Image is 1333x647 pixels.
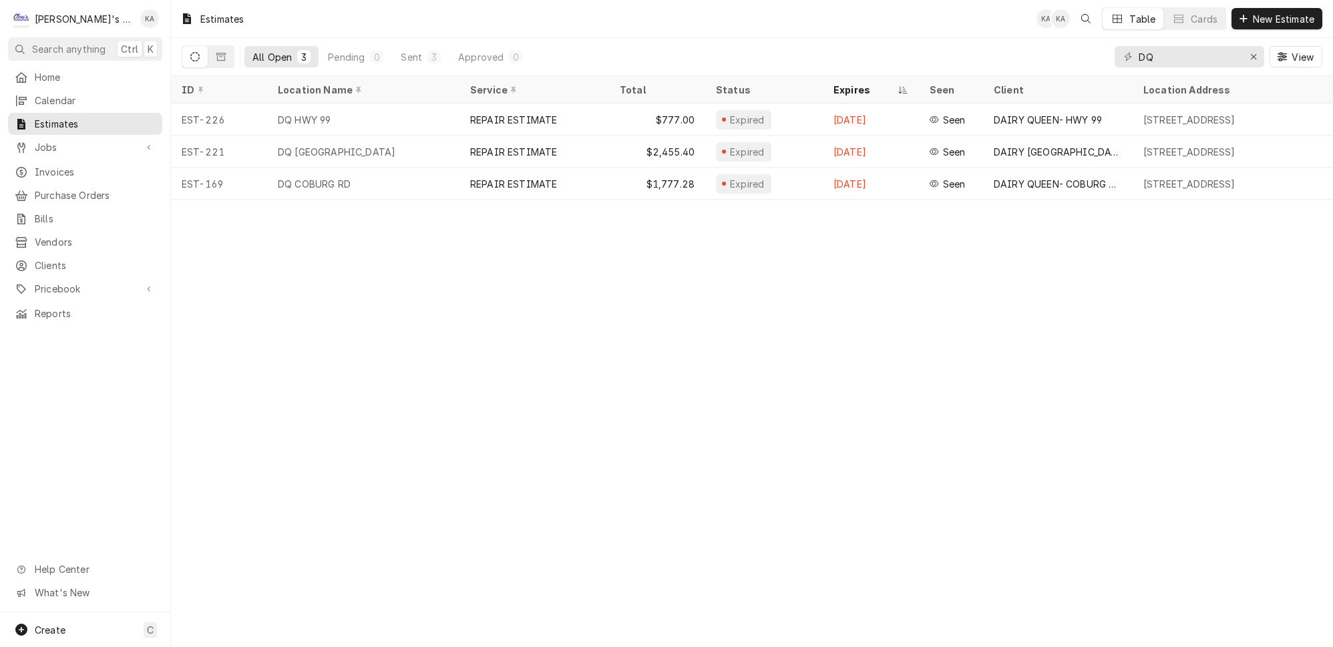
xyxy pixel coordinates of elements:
div: Expires [833,83,895,97]
span: Home [35,70,156,84]
div: 0 [512,50,520,64]
a: Bills [8,208,162,230]
button: View [1270,46,1322,67]
div: REPAIR ESTIMATE [470,113,557,127]
div: $1,777.28 [609,168,705,200]
span: C [147,623,154,637]
div: Expired [728,145,766,159]
div: $777.00 [609,103,705,136]
div: Seen [930,83,970,97]
div: Expired [728,113,766,127]
span: Create [35,624,65,636]
div: [STREET_ADDRESS] [1143,177,1235,191]
a: Purchase Orders [8,184,162,206]
span: New Estimate [1250,12,1317,26]
div: EST-169 [171,168,267,200]
span: Vendors [35,235,156,249]
a: Go to What's New [8,582,162,604]
div: Status [716,83,809,97]
span: Last seen Fri, Jun 13th, 2025 • 4:51 PM [943,113,966,127]
span: Calendar [35,93,156,107]
div: DQ HWY 99 [278,113,331,127]
span: View [1289,50,1316,64]
div: [DATE] [823,136,919,168]
span: Jobs [35,140,136,154]
div: [DATE] [823,168,919,200]
div: Table [1129,12,1155,26]
span: Ctrl [121,42,138,56]
span: K [148,42,154,56]
div: $2,455.40 [609,136,705,168]
span: Last seen Tue, May 13th, 2025 • 1:30 PM [943,145,966,159]
div: Expired [728,177,766,191]
div: [DATE] [823,103,919,136]
div: [STREET_ADDRESS] [1143,113,1235,127]
div: Pending [328,50,365,64]
div: KA [140,9,159,28]
div: DAIRY QUEEN- HWY 99 [994,113,1102,127]
div: DQ COBURG RD [278,177,351,191]
div: EST-226 [171,103,267,136]
a: Vendors [8,231,162,253]
a: Clients [8,254,162,276]
div: DAIRY QUEEN- COBURG RD, JC, [GEOGRAPHIC_DATA] [994,177,1122,191]
div: Service [470,83,596,97]
div: 0 [373,50,381,64]
div: [STREET_ADDRESS] [1143,145,1235,159]
button: Erase input [1243,46,1264,67]
button: Search anythingCtrlK [8,37,162,61]
div: Approved [458,50,504,64]
div: Location Name [278,83,446,97]
div: C [12,9,31,28]
div: Sent [401,50,422,64]
div: Client [994,83,1119,97]
div: 3 [300,50,308,64]
a: Go to Help Center [8,558,162,580]
div: KA [1036,9,1055,28]
span: Estimates [35,117,156,131]
span: Help Center [35,562,154,576]
div: All Open [252,50,292,64]
div: [PERSON_NAME]'s Refrigeration [35,12,133,26]
div: KA [1051,9,1070,28]
div: Location Address [1143,83,1312,97]
a: Calendar [8,89,162,112]
div: REPAIR ESTIMATE [470,177,557,191]
a: Reports [8,302,162,325]
span: Purchase Orders [35,188,156,202]
span: Pricebook [35,282,136,296]
div: Korey Austin's Avatar [1051,9,1070,28]
span: Bills [35,212,156,226]
div: EST-221 [171,136,267,168]
span: Last seen Mon, Mar 31st, 2025 • 9:21 AM [943,177,966,191]
div: DAIRY [GEOGRAPHIC_DATA] [994,145,1122,159]
div: REPAIR ESTIMATE [470,145,557,159]
a: Go to Jobs [8,136,162,158]
div: Korey Austin's Avatar [140,9,159,28]
div: ID [182,83,254,97]
div: Korey Austin's Avatar [1036,9,1055,28]
div: Cards [1191,12,1217,26]
span: Search anything [32,42,106,56]
span: What's New [35,586,154,600]
a: Home [8,66,162,88]
button: New Estimate [1231,8,1322,29]
a: Invoices [8,161,162,183]
div: Clay's Refrigeration's Avatar [12,9,31,28]
div: DQ [GEOGRAPHIC_DATA] [278,145,395,159]
div: Total [620,83,692,97]
button: Open search [1075,8,1097,29]
span: Invoices [35,165,156,179]
span: Reports [35,306,156,320]
div: 3 [430,50,438,64]
input: Keyword search [1139,46,1239,67]
a: Go to Pricebook [8,278,162,300]
span: Clients [35,258,156,272]
a: Estimates [8,113,162,135]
